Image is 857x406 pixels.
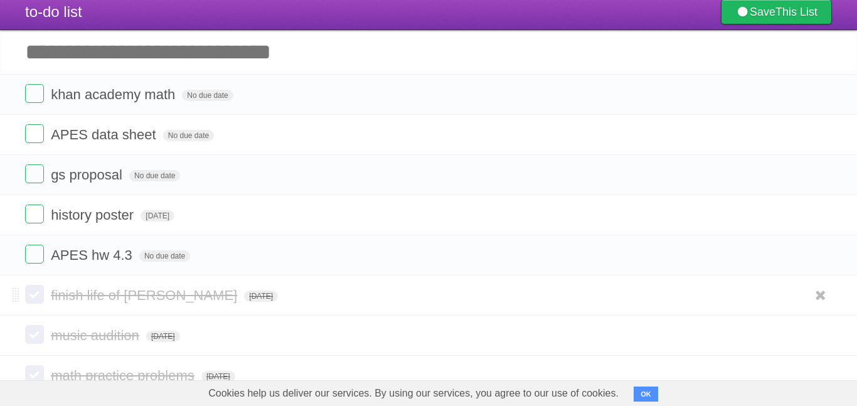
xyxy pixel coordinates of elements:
span: finish life of [PERSON_NAME] [51,287,240,303]
span: No due date [182,90,233,101]
b: This List [775,6,817,18]
span: [DATE] [146,331,180,342]
span: [DATE] [141,210,174,222]
label: Done [25,365,44,384]
span: [DATE] [201,371,235,382]
span: to-do list [25,3,82,20]
label: Done [25,325,44,344]
span: math practice problems [51,368,198,383]
label: Done [25,164,44,183]
button: OK [634,387,658,402]
label: Done [25,84,44,103]
label: Done [25,245,44,264]
span: APES data sheet [51,127,159,142]
span: history poster [51,207,137,223]
span: No due date [139,250,190,262]
span: No due date [163,130,214,141]
label: Done [25,124,44,143]
span: Cookies help us deliver our services. By using our services, you agree to our use of cookies. [196,381,631,406]
span: gs proposal [51,167,125,183]
span: music audition [51,328,142,343]
label: Done [25,205,44,223]
span: APES hw 4.3 [51,247,136,263]
span: khan academy math [51,87,178,102]
label: Done [25,285,44,304]
span: [DATE] [244,291,278,302]
span: No due date [129,170,180,181]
